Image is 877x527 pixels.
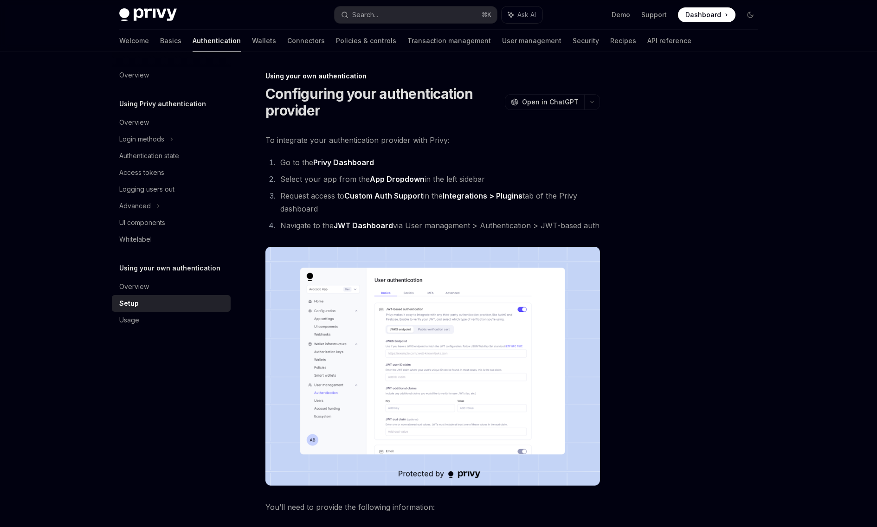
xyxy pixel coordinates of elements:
[265,247,600,486] img: JWT-based auth
[505,94,584,110] button: Open in ChatGPT
[265,134,600,147] span: To integrate your authentication provider with Privy:
[119,8,177,21] img: dark logo
[522,97,579,107] span: Open in ChatGPT
[335,6,497,23] button: Search...⌘K
[647,30,691,52] a: API reference
[277,156,600,169] li: Go to the
[265,501,600,514] span: You’ll need to provide the following information:
[112,181,231,198] a: Logging users out
[119,298,139,309] div: Setup
[344,191,423,200] strong: Custom Auth Support
[743,7,758,22] button: Toggle dark mode
[443,191,522,201] a: Integrations > Plugins
[193,30,241,52] a: Authentication
[112,312,231,328] a: Usage
[119,98,206,109] h5: Using Privy authentication
[612,10,630,19] a: Demo
[678,7,735,22] a: Dashboard
[119,281,149,292] div: Overview
[112,148,231,164] a: Authentication state
[119,167,164,178] div: Access tokens
[112,214,231,231] a: UI components
[112,164,231,181] a: Access tokens
[502,6,542,23] button: Ask AI
[119,263,220,274] h5: Using your own authentication
[119,217,165,228] div: UI components
[277,173,600,186] li: Select your app from the in the left sidebar
[112,278,231,295] a: Overview
[119,30,149,52] a: Welcome
[313,158,374,167] a: Privy Dashboard
[252,30,276,52] a: Wallets
[160,30,181,52] a: Basics
[112,231,231,248] a: Whitelabel
[119,150,179,161] div: Authentication state
[573,30,599,52] a: Security
[610,30,636,52] a: Recipes
[119,315,139,326] div: Usage
[119,134,164,145] div: Login methods
[119,70,149,81] div: Overview
[265,71,600,81] div: Using your own authentication
[685,10,721,19] span: Dashboard
[502,30,561,52] a: User management
[112,295,231,312] a: Setup
[370,174,425,184] strong: App Dropdown
[119,117,149,128] div: Overview
[277,189,600,215] li: Request access to in the tab of the Privy dashboard
[517,10,536,19] span: Ask AI
[119,234,152,245] div: Whitelabel
[336,30,396,52] a: Policies & controls
[265,85,501,119] h1: Configuring your authentication provider
[482,11,491,19] span: ⌘ K
[641,10,667,19] a: Support
[277,219,600,232] li: Navigate to the via User management > Authentication > JWT-based auth
[119,184,174,195] div: Logging users out
[119,200,151,212] div: Advanced
[334,221,393,231] a: JWT Dashboard
[352,9,378,20] div: Search...
[112,114,231,131] a: Overview
[112,67,231,84] a: Overview
[287,30,325,52] a: Connectors
[407,30,491,52] a: Transaction management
